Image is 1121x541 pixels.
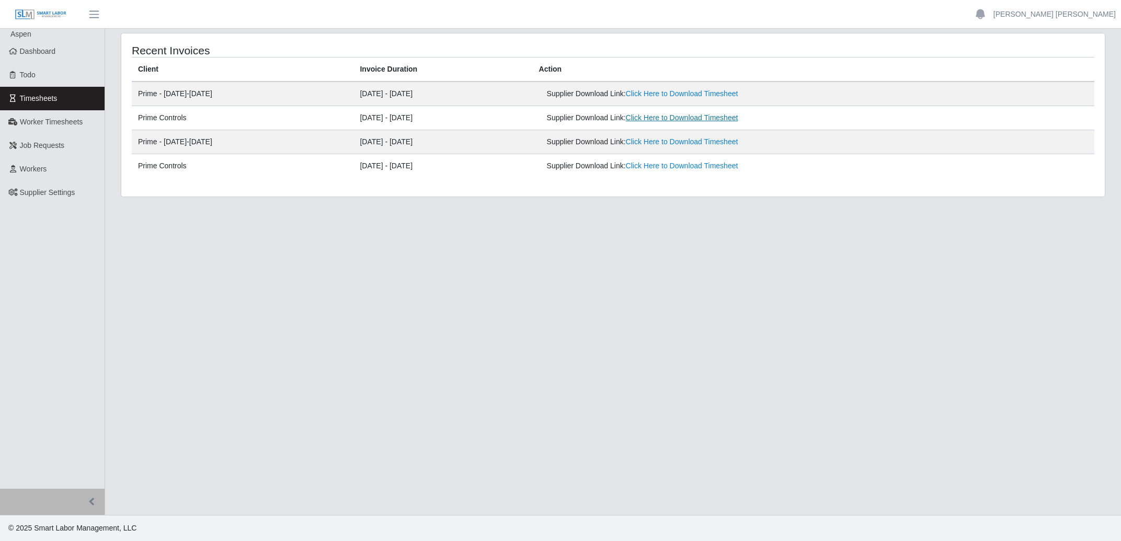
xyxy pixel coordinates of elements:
[10,30,31,38] span: Aspen
[8,524,136,532] span: © 2025 Smart Labor Management, LLC
[353,130,532,154] td: [DATE] - [DATE]
[547,88,897,99] div: Supplier Download Link:
[626,89,738,98] a: Click Here to Download Timesheet
[132,57,353,82] th: Client
[20,71,36,79] span: Todo
[20,94,58,102] span: Timesheets
[626,137,738,146] a: Click Here to Download Timesheet
[132,154,353,178] td: Prime Controls
[132,130,353,154] td: Prime - [DATE]-[DATE]
[132,82,353,106] td: Prime - [DATE]-[DATE]
[626,113,738,122] a: Click Here to Download Timesheet
[132,106,353,130] td: Prime Controls
[353,106,532,130] td: [DATE] - [DATE]
[15,9,67,20] img: SLM Logo
[993,9,1116,20] a: [PERSON_NAME] [PERSON_NAME]
[547,136,897,147] div: Supplier Download Link:
[20,141,65,149] span: Job Requests
[20,188,75,197] span: Supplier Settings
[20,165,47,173] span: Workers
[626,162,738,170] a: Click Here to Download Timesheet
[353,154,532,178] td: [DATE] - [DATE]
[547,160,897,171] div: Supplier Download Link:
[353,82,532,106] td: [DATE] - [DATE]
[20,118,83,126] span: Worker Timesheets
[20,47,56,55] span: Dashboard
[353,57,532,82] th: Invoice Duration
[533,57,1094,82] th: Action
[132,44,524,57] h4: Recent Invoices
[547,112,897,123] div: Supplier Download Link:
